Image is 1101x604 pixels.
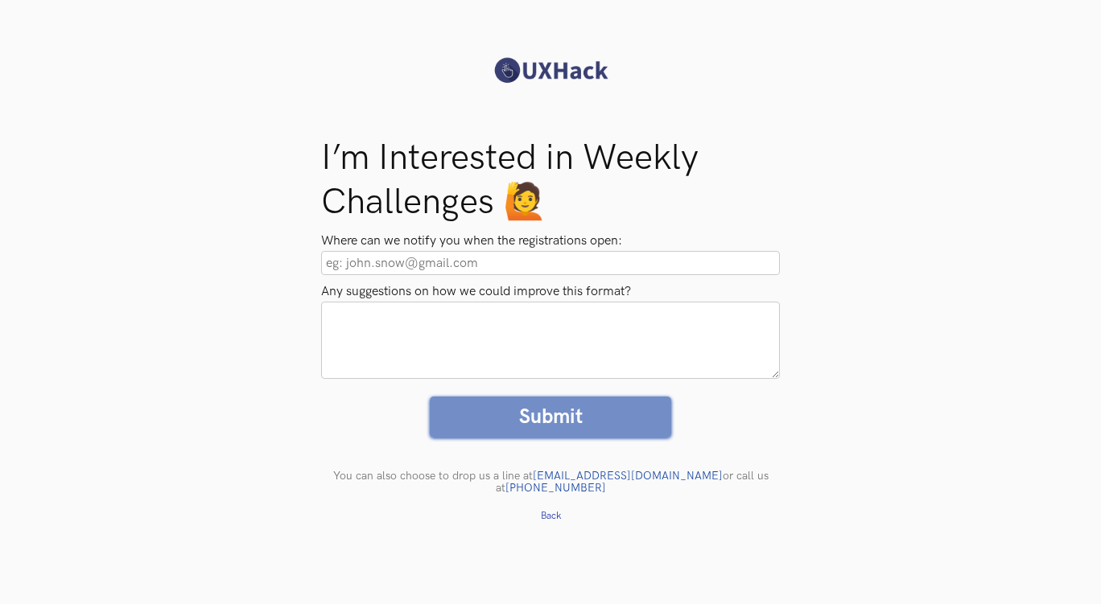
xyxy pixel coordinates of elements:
[541,510,561,522] a: Back
[309,470,792,494] div: You can also choose to drop us a line at or call us at
[321,251,780,275] input: Please fill this field
[321,136,780,224] h1: I’m Interested in Weekly Challenges 🙋
[321,283,780,302] label: Any suggestions on how we could improve this format?
[533,469,723,483] a: [EMAIL_ADDRESS][DOMAIN_NAME]
[505,481,606,495] a: [PHONE_NUMBER]
[490,56,611,84] img: UXHack Logo
[321,232,780,251] label: Where can we notify you when the registrations open:
[430,397,671,438] input: Submit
